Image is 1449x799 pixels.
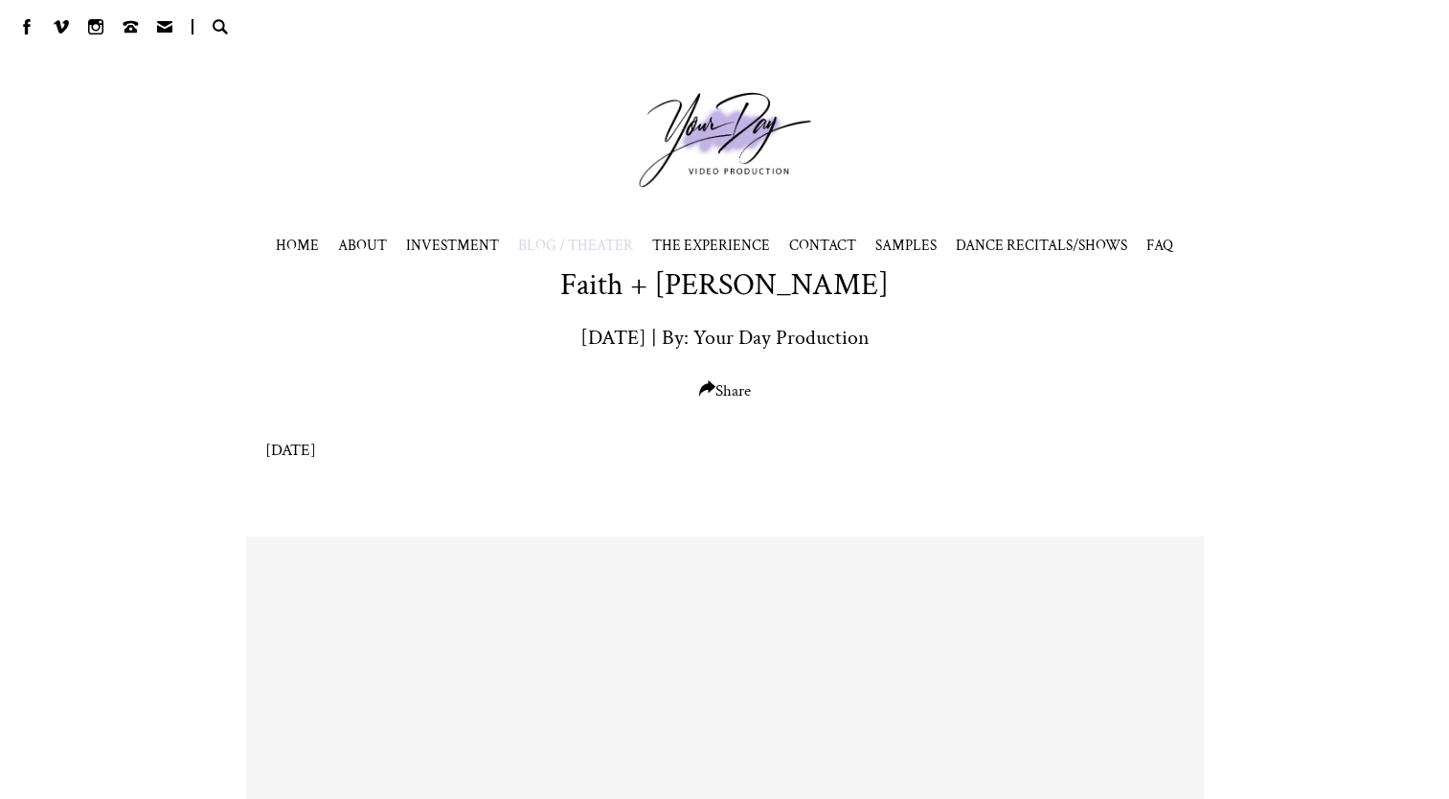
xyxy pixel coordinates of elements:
a: CONTACT [789,236,856,255]
p: [DATE] | By: Your Day Production [580,324,870,352]
a: INVESTMENT [406,236,499,255]
a: BLOG / THEATER [518,236,633,255]
a: HOME [276,236,319,255]
a: FAQ [1146,236,1173,255]
h1: Faith + [PERSON_NAME] [560,264,889,305]
a: THE EXPERIENCE [652,236,770,255]
span: DANCE RECITALS/SHOWS [956,236,1127,255]
span: Share [699,380,751,401]
p: [DATE] [265,440,1185,461]
span: SAMPLES [875,236,937,255]
a: Your Day Production Logo [610,63,840,217]
a: ABOUT [338,236,387,255]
